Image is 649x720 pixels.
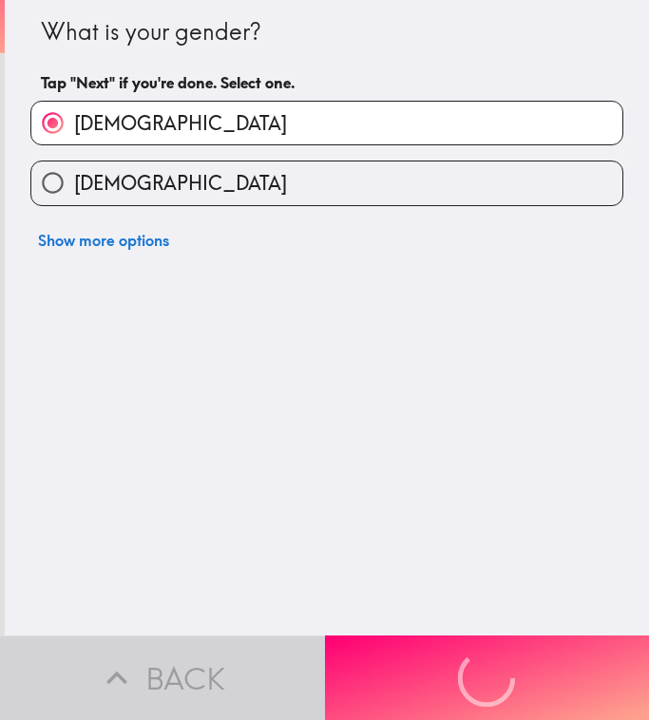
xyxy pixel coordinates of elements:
[74,110,287,137] span: [DEMOGRAPHIC_DATA]
[41,16,613,48] div: What is your gender?
[31,102,622,144] button: [DEMOGRAPHIC_DATA]
[31,161,622,204] button: [DEMOGRAPHIC_DATA]
[74,170,287,197] span: [DEMOGRAPHIC_DATA]
[30,221,177,259] button: Show more options
[41,72,613,93] h6: Tap "Next" if you're done. Select one.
